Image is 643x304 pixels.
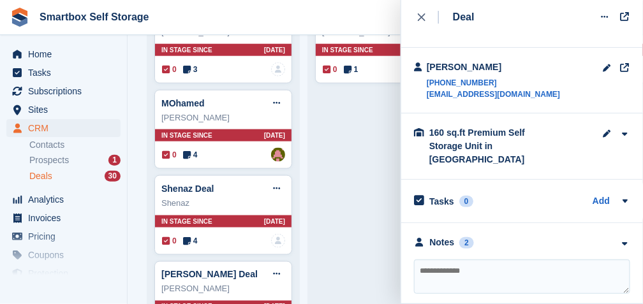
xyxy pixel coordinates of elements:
img: Alex Selenitsas [271,148,285,162]
span: Home [28,45,105,63]
span: Analytics [28,191,105,208]
span: Invoices [28,209,105,227]
div: [PERSON_NAME] [161,283,285,296]
div: 2 [459,237,474,249]
a: Deals 30 [29,170,121,183]
span: 0 [323,64,337,75]
span: [DATE] [264,217,285,226]
span: 4 [183,235,198,247]
span: 1 [344,64,358,75]
span: 0 [162,64,177,75]
a: menu [6,119,121,137]
div: Notes [430,236,455,249]
a: Smartbox Self Storage [34,6,154,27]
span: Subscriptions [28,82,105,100]
a: menu [6,191,121,208]
span: Protection [28,264,105,282]
a: [PHONE_NUMBER] [427,77,560,89]
span: 4 [183,149,198,161]
span: CRM [28,119,105,137]
div: [PERSON_NAME] [427,61,560,74]
a: Shenaz Deal [161,184,214,194]
span: 0 [162,149,177,161]
div: [PERSON_NAME] [161,112,285,124]
img: stora-icon-8386f47178a22dfd0bd8f6a31ec36ba5ce8667c1dd55bd0f319d3a0aa187defe.svg [10,8,29,27]
div: 0 [459,196,474,207]
div: Shenaz [161,197,285,210]
div: 160 sq.ft Premium Self Storage Unit in [GEOGRAPHIC_DATA] [429,126,557,166]
span: Coupons [28,246,105,264]
a: menu [6,209,121,227]
span: 0 [162,235,177,247]
a: [EMAIL_ADDRESS][DOMAIN_NAME] [427,89,560,100]
img: deal-assignee-blank [271,234,285,248]
a: menu [6,101,121,119]
span: In stage since [161,217,212,226]
div: 30 [105,171,121,182]
a: menu [6,82,121,100]
span: Deals [29,170,52,182]
span: [DATE] [264,45,285,55]
a: MOhamed [161,98,205,108]
span: Sites [28,101,105,119]
h2: Tasks [429,196,454,207]
div: 1 [108,155,121,166]
a: menu [6,45,121,63]
span: [DATE] [264,131,285,140]
span: In stage since [161,45,212,55]
span: Pricing [28,228,105,245]
a: Add [593,194,610,209]
span: Tasks [28,64,105,82]
span: In stage since [322,45,373,55]
a: [PERSON_NAME] Deal [161,270,258,280]
span: Prospects [29,154,69,166]
img: deal-assignee-blank [271,62,285,76]
span: In stage since [161,131,212,140]
a: menu [6,264,121,282]
span: 3 [183,64,198,75]
a: menu [6,228,121,245]
a: Prospects 1 [29,154,121,167]
a: Contacts [29,139,121,151]
a: menu [6,246,121,264]
div: Deal [453,10,475,25]
a: menu [6,64,121,82]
